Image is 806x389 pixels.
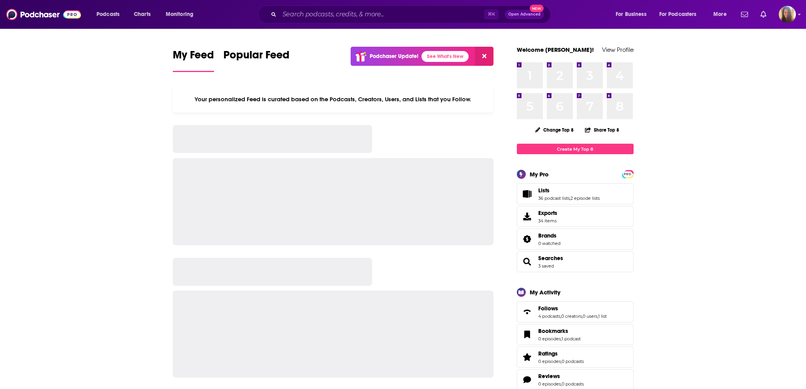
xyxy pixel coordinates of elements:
a: Searches [538,255,563,262]
span: New [530,5,544,12]
button: Show profile menu [779,6,796,23]
a: Bookmarks [538,327,581,334]
a: 0 podcasts [562,359,584,364]
a: Searches [520,256,535,267]
a: Lists [520,188,535,199]
span: , [560,313,561,319]
a: 0 users [583,313,597,319]
a: Welcome [PERSON_NAME]! [517,46,594,53]
a: Create My Top 8 [517,144,634,154]
span: Brands [538,232,557,239]
div: Search podcasts, credits, & more... [265,5,558,23]
span: More [713,9,727,20]
span: Monitoring [166,9,193,20]
button: Share Top 8 [585,122,620,137]
a: Follows [520,306,535,317]
span: 34 items [538,218,557,224]
a: Ratings [538,350,584,357]
span: Searches [517,251,634,272]
a: Reviews [538,373,584,380]
a: Ratings [520,352,535,363]
p: Podchaser Update! [370,53,418,60]
button: Change Top 8 [530,125,579,135]
span: Follows [517,301,634,322]
a: 36 podcast lists [538,195,570,201]
span: Lists [517,183,634,204]
button: open menu [654,8,708,21]
a: 0 episodes [538,336,561,341]
a: Brands [538,232,560,239]
span: Popular Feed [223,48,290,66]
div: My Pro [530,171,549,178]
button: open menu [160,8,204,21]
a: 0 creators [561,313,582,319]
span: For Business [616,9,646,20]
a: 0 episodes [538,359,561,364]
span: Charts [134,9,151,20]
a: Bookmarks [520,329,535,340]
button: Open AdvancedNew [505,10,544,19]
a: Show notifications dropdown [738,8,751,21]
span: Ratings [517,347,634,368]
button: open menu [708,8,736,21]
span: Exports [520,211,535,222]
span: My Feed [173,48,214,66]
a: View Profile [602,46,634,53]
a: 0 watched [538,241,560,246]
a: PRO [623,171,632,177]
span: Ratings [538,350,558,357]
span: For Podcasters [659,9,697,20]
a: Follows [538,305,607,312]
a: 1 podcast [562,336,581,341]
input: Search podcasts, credits, & more... [279,8,484,21]
a: 0 podcasts [562,381,584,387]
span: , [597,313,598,319]
span: Reviews [538,373,560,380]
a: Exports [517,206,634,227]
span: Lists [538,187,550,194]
span: ⌘ K [484,9,499,19]
span: Open Advanced [508,12,541,16]
a: Brands [520,234,535,245]
a: Popular Feed [223,48,290,72]
span: Brands [517,229,634,250]
button: open menu [610,8,656,21]
a: 2 episode lists [571,195,600,201]
span: Bookmarks [517,324,634,345]
a: 4 podcasts [538,313,560,319]
span: Podcasts [97,9,119,20]
button: open menu [91,8,130,21]
img: User Profile [779,6,796,23]
div: My Activity [530,289,560,296]
span: Logged in as AHartman333 [779,6,796,23]
a: Charts [129,8,155,21]
span: Exports [538,209,557,217]
a: See What's New [421,51,469,62]
a: 1 list [598,313,607,319]
div: Your personalized Feed is curated based on the Podcasts, Creators, Users, and Lists that you Follow. [173,86,494,113]
a: 0 episodes [538,381,561,387]
a: Show notifications dropdown [757,8,769,21]
a: Lists [538,187,600,194]
span: Bookmarks [538,327,568,334]
a: My Feed [173,48,214,72]
img: Podchaser - Follow, Share and Rate Podcasts [6,7,81,22]
a: Reviews [520,374,535,385]
span: Follows [538,305,558,312]
a: 3 saved [538,263,554,269]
